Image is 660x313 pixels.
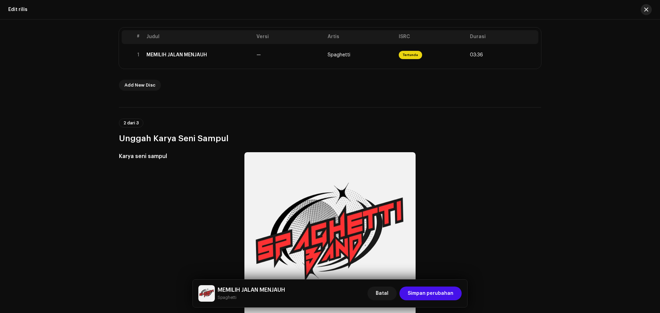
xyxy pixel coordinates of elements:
th: Durasi [467,30,538,44]
th: Artis [325,30,396,44]
h5: Karya seni sampul [119,152,233,160]
th: ISRC [396,30,467,44]
button: Add New Disc [119,80,161,91]
th: Versi [254,30,325,44]
span: — [256,53,261,57]
th: Judul [144,30,254,44]
span: 03:36 [470,52,483,58]
span: Tertunda [399,51,422,59]
span: Spaghetti [328,53,350,57]
span: Add New Disc [124,78,155,92]
span: 2 dari 3 [123,121,139,125]
h3: Unggah Karya Seni Sampul [119,133,541,144]
div: MEMILIH JALAN MENJAUH [146,52,207,58]
th: # [133,30,144,44]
